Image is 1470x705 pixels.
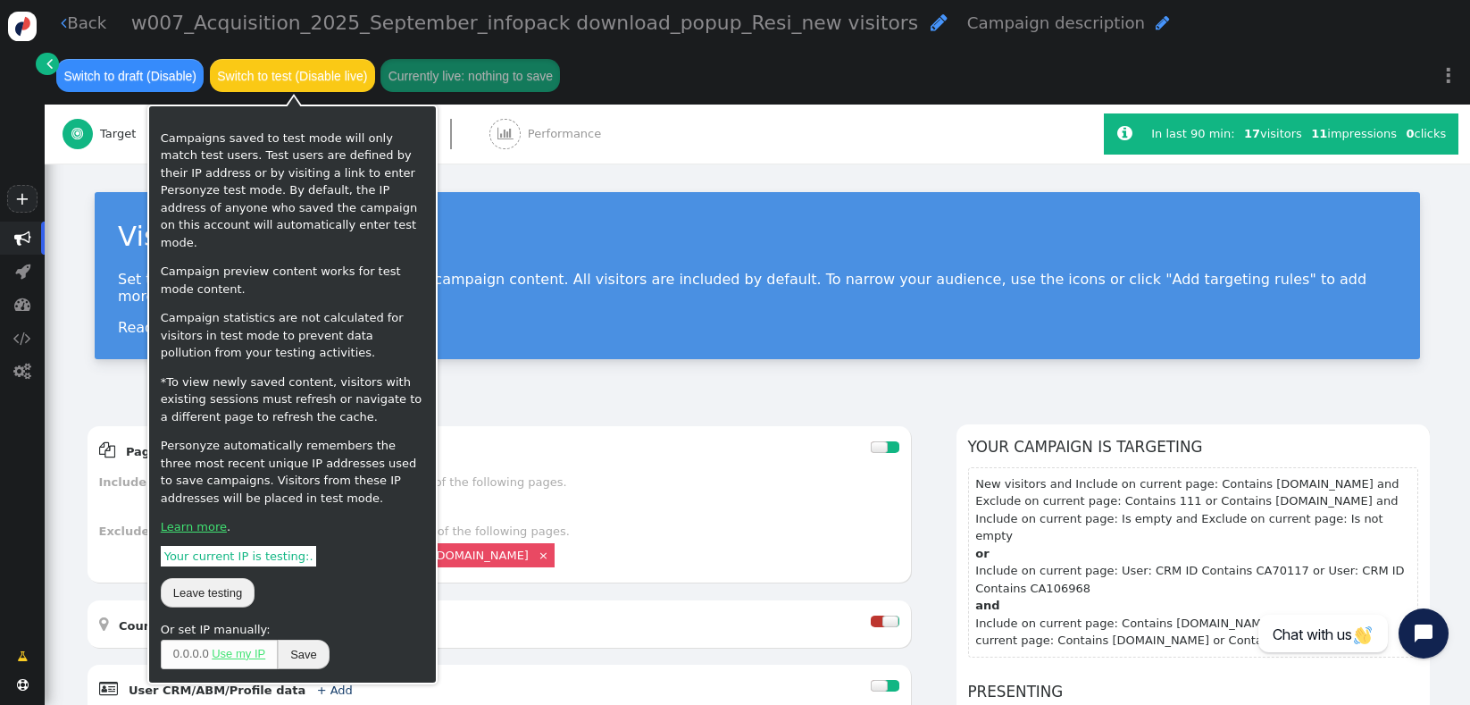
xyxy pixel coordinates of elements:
span:  [99,680,118,697]
a: Learn more [161,520,227,533]
p: . [161,518,424,536]
div: Visitor is now on one of the following pages. [313,525,570,538]
button: Save [278,640,330,670]
span:  [99,616,108,633]
span: impressions [1311,127,1397,140]
span:  [61,14,67,31]
p: Personyze automatically remembers the three most recent unique IP addresses used to save campaign... [161,437,424,507]
span:  [17,679,29,691]
span: clicks [1406,127,1446,140]
a:  Countries/Cities + Add [99,619,297,633]
b: 17 [1244,127,1260,140]
span:  [14,296,31,313]
span: Your current IP is testing: . [161,546,317,567]
span:  [13,330,31,347]
h6: Your campaign is targeting [968,436,1418,458]
p: *To view newly saved content, visitors with existing sessions must refresh or navigate to a diffe... [161,373,424,426]
button: Switch to draft (Disable) [56,59,204,91]
p: Campaign preview content works for test mode content. [161,263,424,298]
button: Leave testing [161,578,255,608]
span:  [1117,124,1132,142]
h6: Presenting [968,681,1418,703]
p: Campaign statistics are not calculated for visitors in test mode to prevent data pollution from y... [161,309,424,362]
a:  Pages Visited + Add [99,445,288,458]
span: . . . [161,640,278,670]
b: 0 [1406,127,1414,140]
button: Switch to test (Disable live) [210,59,375,91]
a:  [36,53,58,75]
span: Target [100,125,143,143]
p: Set targeting rules to decide who sees your campaign content. All visitors are included by defaul... [118,271,1397,305]
b: Countries/Cities [119,619,223,633]
span: 0 [183,647,189,660]
span:  [14,230,31,247]
section: New visitors and Include on current page: Contains [DOMAIN_NAME] and Exclude on current page: Con... [968,467,1418,658]
a: + Add [317,684,353,697]
a: Read more. [118,319,200,336]
b: or [975,545,1409,563]
span: w007_Acquisition_2025_September_infopack download_popup_Resi_new visitors [131,12,919,34]
a: × [536,547,551,562]
span:  [1156,14,1170,31]
div: visitors [1240,125,1307,143]
b: User CRM/ABM/Profile data [129,684,305,697]
b: Pages Visited [126,445,214,458]
div: In last 90 min: [1151,125,1240,143]
b: Exclude Current Page is Any of - [99,525,310,538]
p: Campaigns saved to test mode will only match test users. Test users are defined by their IP addre... [161,130,424,252]
b: Include Current Page is Any of - [99,475,307,489]
a: ⋮ [1427,49,1470,102]
div: Or set IP manually: [161,621,424,639]
b: 11 [1311,127,1327,140]
span:  [17,648,28,666]
a: + [7,185,38,213]
span: 0 [202,647,208,660]
span: Performance [528,125,608,143]
a:  Performance [489,105,639,164]
span: 0 [193,647,199,660]
span:  [99,441,115,458]
a:  Target · · · [63,105,202,164]
span:  [71,127,83,140]
span:  [13,363,31,380]
span:  [46,55,53,72]
a: Use my IP [212,647,265,660]
span: 0 [173,647,180,660]
span:  [497,127,514,140]
a:  User CRM/ABM/Profile data + Add [99,684,380,697]
span:  [931,13,948,32]
b: and [975,597,1409,615]
a:  [5,642,39,672]
span: Campaign description [967,13,1145,32]
button: Currently live: nothing to save [380,59,560,91]
span:  [15,263,30,280]
a: Back [61,11,106,35]
div: Visitor is now on one of the following pages. [310,475,566,489]
img: logo-icon.svg [8,12,38,41]
div: Visitor Targeting [118,215,1397,256]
